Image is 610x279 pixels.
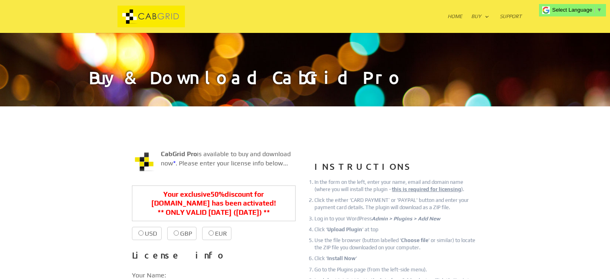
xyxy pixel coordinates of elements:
[209,230,214,236] input: EUR
[597,7,602,13] span: ▼
[471,14,489,33] a: Buy
[89,69,522,106] h1: Buy & Download CabGrid Pro
[448,14,462,33] a: Home
[202,227,231,240] label: EUR
[90,6,213,28] img: CabGrid
[314,179,478,193] li: In the form on the left, enter your name, email and domain name (where you will install the plugi...
[167,227,197,240] label: GBP
[132,247,296,267] h3: License info
[314,266,478,273] li: Go to the Plugins page (from the left-side menu).
[327,255,356,261] strong: Install Now
[392,186,461,192] u: this is required for licensing
[314,255,478,262] li: Click ‘ ‘
[174,230,179,236] input: GBP
[314,215,478,222] li: Log in to your WordPress
[132,227,162,240] label: USD
[552,7,602,13] a: Select Language​
[314,197,478,211] li: Click the either ‘CARD PAYMENT’ or 'PAYPAL' button and enter your payment card details. The plugi...
[327,226,362,232] strong: Upload Plugin
[401,237,428,243] strong: Choose file
[161,150,197,158] strong: CabGrid Pro
[372,216,440,222] em: Admin > Plugins > Add New
[552,7,592,13] span: Select Language
[314,226,478,233] li: Click ‘ ‘ at top
[211,190,225,198] span: 50%
[132,185,296,221] p: Your exclusive discount for [DOMAIN_NAME] has been activated! ** ONLY VALID [DATE] ( [DATE]) **
[314,159,478,179] h3: INSTRUCTIONS
[500,14,522,33] a: Support
[314,237,478,251] li: Use the file browser (button labelled ‘ ‘ or similar) to locate the ZIP file you downloaded on yo...
[132,150,156,174] img: CabGrid WordPress Plugin
[138,230,144,236] input: USD
[132,150,296,174] p: is available to buy and download now . Please enter your license info below...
